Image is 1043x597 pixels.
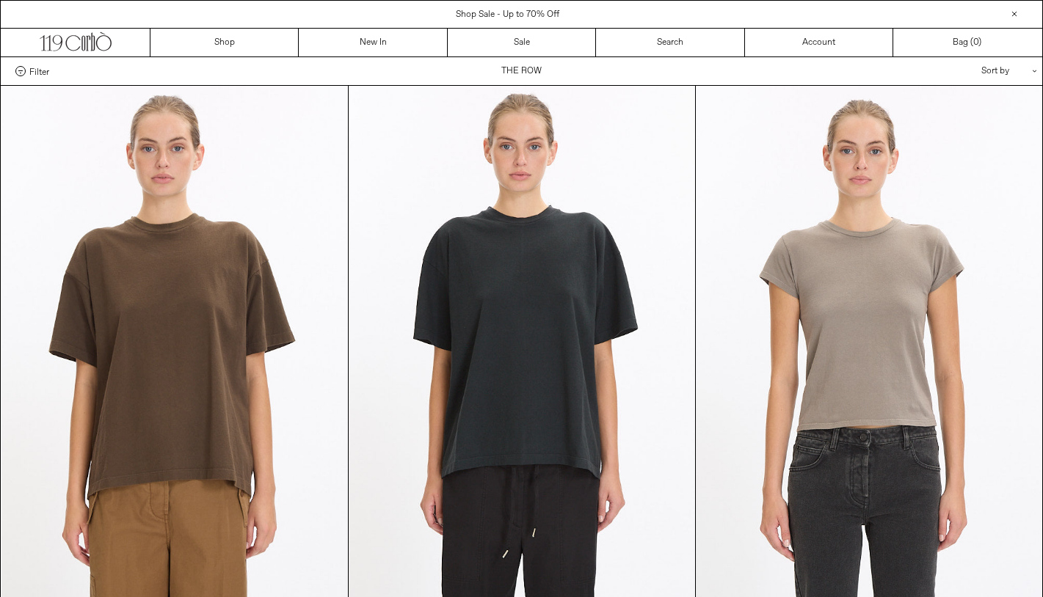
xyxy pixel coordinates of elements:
[973,37,978,48] span: 0
[973,36,981,49] span: )
[448,29,596,56] a: Sale
[745,29,893,56] a: Account
[893,29,1042,56] a: Bag ()
[596,29,744,56] a: Search
[895,57,1028,85] div: Sort by
[299,29,447,56] a: New In
[456,9,559,21] a: Shop Sale - Up to 70% Off
[150,29,299,56] a: Shop
[29,66,49,76] span: Filter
